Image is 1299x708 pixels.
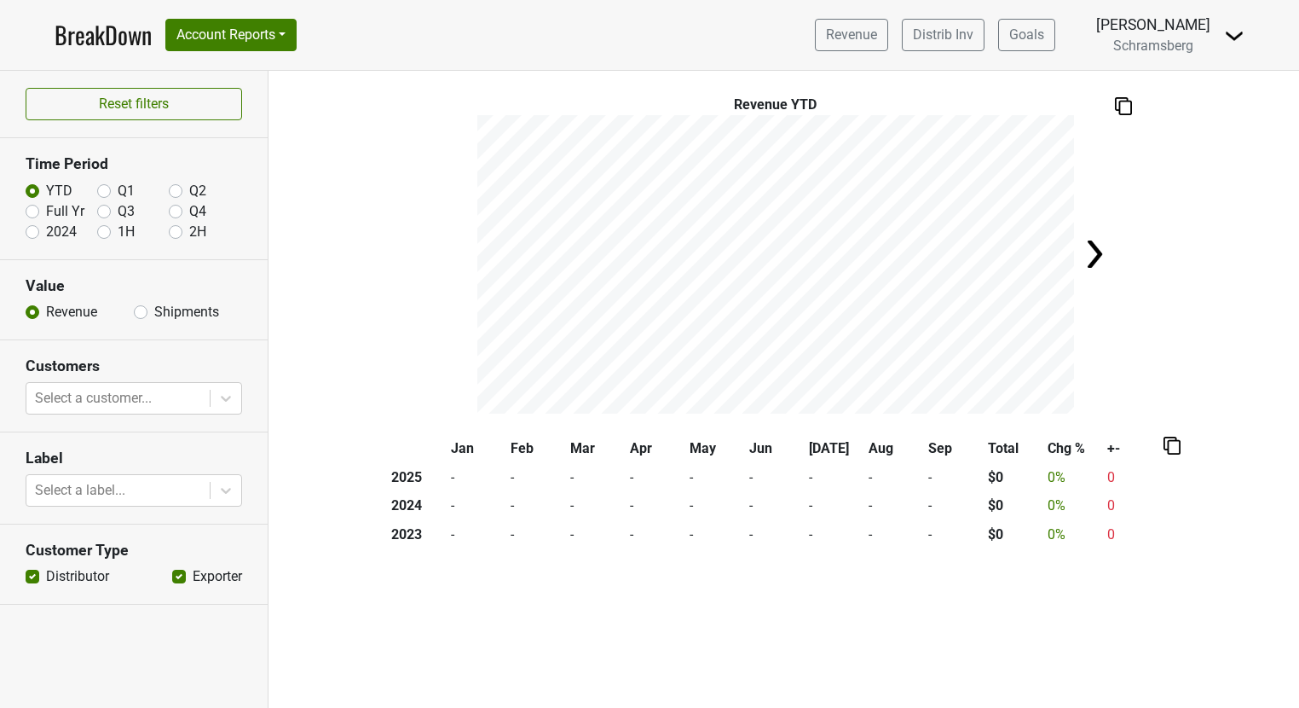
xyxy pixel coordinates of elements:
[1044,434,1104,463] th: Chg %
[388,520,447,549] th: 2023
[46,181,72,201] label: YTD
[1104,520,1163,549] td: 0
[865,434,925,463] th: Aug
[686,434,746,463] th: May
[507,434,567,463] th: Feb
[1113,38,1193,54] span: Schramsberg
[865,520,925,549] td: -
[984,492,1044,521] th: $0
[746,492,805,521] td: -
[447,492,507,521] td: -
[1115,97,1132,115] img: Copy to clipboard
[46,201,84,222] label: Full Yr
[626,434,686,463] th: Apr
[984,434,1044,463] th: Total
[1104,434,1163,463] th: +-
[805,492,865,521] td: -
[507,492,567,521] td: -
[388,463,447,492] th: 2025
[165,19,297,51] button: Account Reports
[746,434,805,463] th: Jun
[1077,237,1111,271] img: Arrow right
[567,492,626,521] td: -
[1224,26,1244,46] img: Dropdown Menu
[865,492,925,521] td: -
[26,88,242,120] button: Reset filters
[815,19,888,51] a: Revenue
[626,463,686,492] td: -
[26,357,242,375] h3: Customers
[193,566,242,587] label: Exporter
[925,520,984,549] td: -
[925,492,984,521] td: -
[26,277,242,295] h3: Value
[902,19,984,51] a: Distrib Inv
[567,434,626,463] th: Mar
[998,19,1055,51] a: Goals
[46,302,97,322] label: Revenue
[189,222,206,242] label: 2H
[46,222,77,242] label: 2024
[388,492,447,521] th: 2024
[686,463,746,492] td: -
[746,463,805,492] td: -
[865,463,925,492] td: -
[26,155,242,173] h3: Time Period
[805,463,865,492] td: -
[567,520,626,549] td: -
[189,201,206,222] label: Q4
[626,520,686,549] td: -
[1044,492,1104,521] td: 0 %
[189,181,206,201] label: Q2
[26,542,242,560] h3: Customer Type
[118,222,135,242] label: 1H
[477,95,1074,115] div: Revenue YTD
[1104,463,1163,492] td: 0
[1096,14,1210,36] div: [PERSON_NAME]
[805,520,865,549] td: -
[46,566,109,587] label: Distributor
[567,463,626,492] td: -
[1044,520,1104,549] td: 0 %
[1104,492,1163,521] td: 0
[686,520,746,549] td: -
[1163,437,1181,455] img: Copy to clipboard
[925,463,984,492] td: -
[984,463,1044,492] th: $0
[984,520,1044,549] th: $0
[55,17,152,53] a: BreakDown
[118,181,135,201] label: Q1
[925,434,984,463] th: Sep
[626,492,686,521] td: -
[746,520,805,549] td: -
[118,201,135,222] label: Q3
[447,520,507,549] td: -
[507,520,567,549] td: -
[686,492,746,521] td: -
[507,463,567,492] td: -
[26,450,242,467] h3: Label
[1044,463,1104,492] td: 0 %
[805,434,865,463] th: [DATE]
[447,463,507,492] td: -
[447,434,507,463] th: Jan
[154,302,219,322] label: Shipments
